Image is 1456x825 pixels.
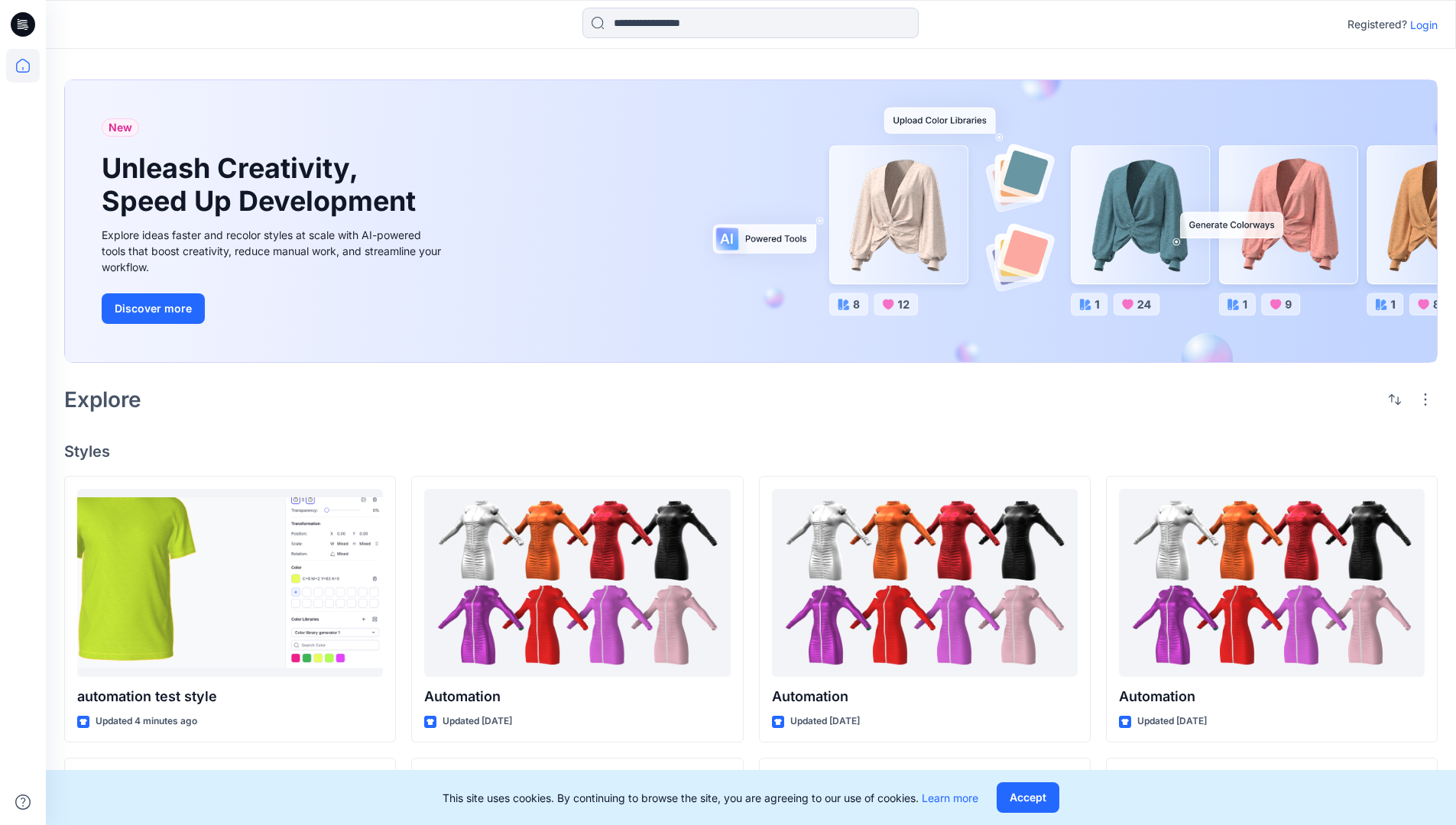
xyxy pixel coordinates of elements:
[443,713,512,730] p: Updated [DATE]
[772,489,1078,678] a: Automation
[77,686,383,707] p: automation test style
[1410,17,1438,33] p: Login
[109,118,132,137] span: New
[424,686,730,707] p: Automation
[790,713,860,730] p: Updated [DATE]
[443,790,978,806] p: This site uses cookies. By continuing to browse the site, you are agreeing to our use of cookies.
[1119,489,1425,678] a: Automation
[922,791,978,804] a: Learn more
[1347,15,1407,34] p: Registered?
[102,293,446,324] a: Discover more
[424,489,730,678] a: Automation
[77,489,383,678] a: automation test style
[1137,713,1207,730] p: Updated [DATE]
[997,782,1059,813] button: Accept
[96,713,197,730] p: Updated 4 minutes ago
[772,686,1078,707] p: Automation
[102,293,205,324] button: Discover more
[1119,686,1425,707] p: Automation
[102,227,446,275] div: Explore ideas faster and recolor styles at scale with AI-powered tools that boost creativity, red...
[64,442,1438,461] h4: Styles
[64,387,141,412] h2: Explore
[102,152,423,218] h1: Unleash Creativity, Speed Up Development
